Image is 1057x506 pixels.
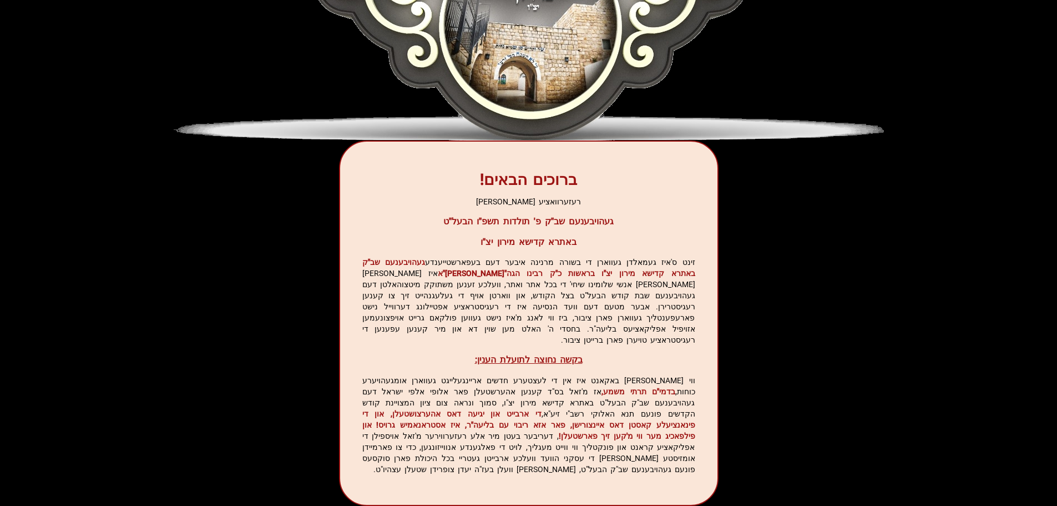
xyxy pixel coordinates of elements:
[362,237,695,248] h3: באתרא קדישא מירון יצ"ו
[362,196,695,207] div: רעזערוואציע [PERSON_NAME]
[601,387,675,396] span: בדמי"ם תרתי משמע,
[362,174,695,186] h1: ברוכים הבאים!
[362,409,695,440] span: די ארבייט און יגיעה דאס אהערצושטעלן, און די פינאנציעלע קאסטן דאס איינצורישן, פאר אזא ריבוי עם בלי...
[362,216,695,227] h3: געהויבענעם שב"ק פ' תולדות תשפ"ו הבעל"ט
[362,257,695,345] p: זינט ס'איז געמאלדן געווארן די בשורה מרנינה איבער דעם בעפארשטייענדע איז [PERSON_NAME] [PERSON_NAME...
[362,354,695,365] h3: בקשה נחוצה לתועלת הענין:
[362,258,695,278] span: געהויבענעם שב"ק באתרא קדישא מירון יצ"ו בראשות כ"ק רבינו הגה"[PERSON_NAME]"א
[362,375,695,475] p: ווי [PERSON_NAME] באקאנט איז אין די לעצטערע חדשים אריינגעלייגט געווארן אומגעהויערע כוחות, אז מ'זא...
